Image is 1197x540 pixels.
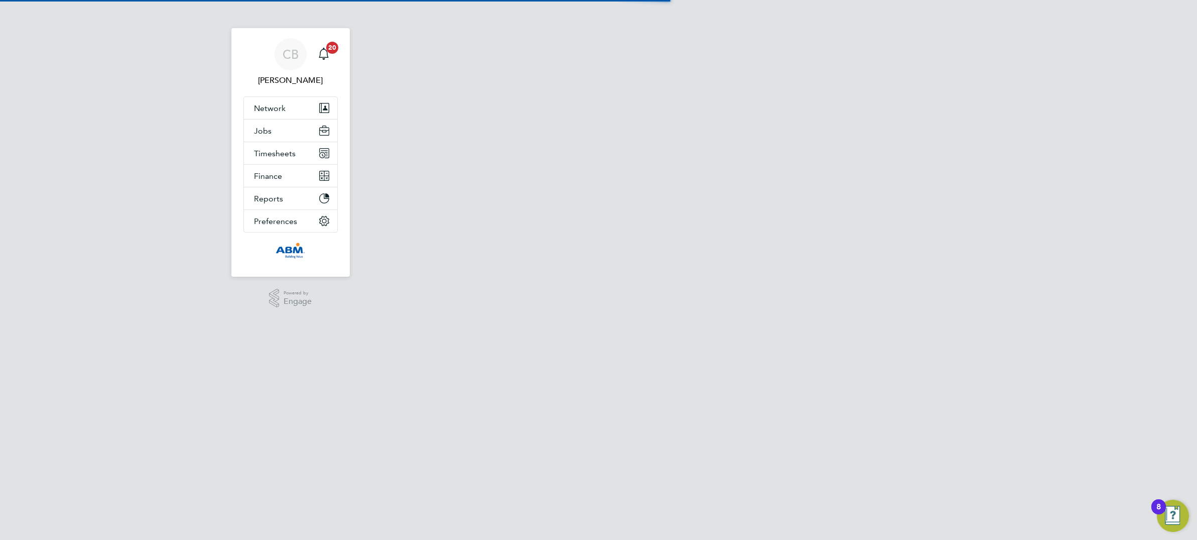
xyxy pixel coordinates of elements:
[243,38,338,86] a: CB[PERSON_NAME]
[1157,500,1189,532] button: Open Resource Center, 8 new notifications
[284,289,312,297] span: Powered by
[244,97,337,119] button: Network
[1156,507,1161,520] div: 8
[243,243,338,259] a: Go to home page
[254,171,282,181] span: Finance
[243,74,338,86] span: Craig Bennett
[284,297,312,306] span: Engage
[326,42,338,54] span: 20
[254,103,286,113] span: Network
[283,48,299,61] span: CB
[244,187,337,209] button: Reports
[244,142,337,164] button: Timesheets
[254,126,272,136] span: Jobs
[231,28,350,277] nav: Main navigation
[244,165,337,187] button: Finance
[244,120,337,142] button: Jobs
[254,217,297,226] span: Preferences
[269,289,312,308] a: Powered byEngage
[254,194,283,203] span: Reports
[276,243,305,259] img: abm1-logo-retina.png
[244,210,337,232] button: Preferences
[314,38,334,70] a: 20
[254,149,296,158] span: Timesheets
